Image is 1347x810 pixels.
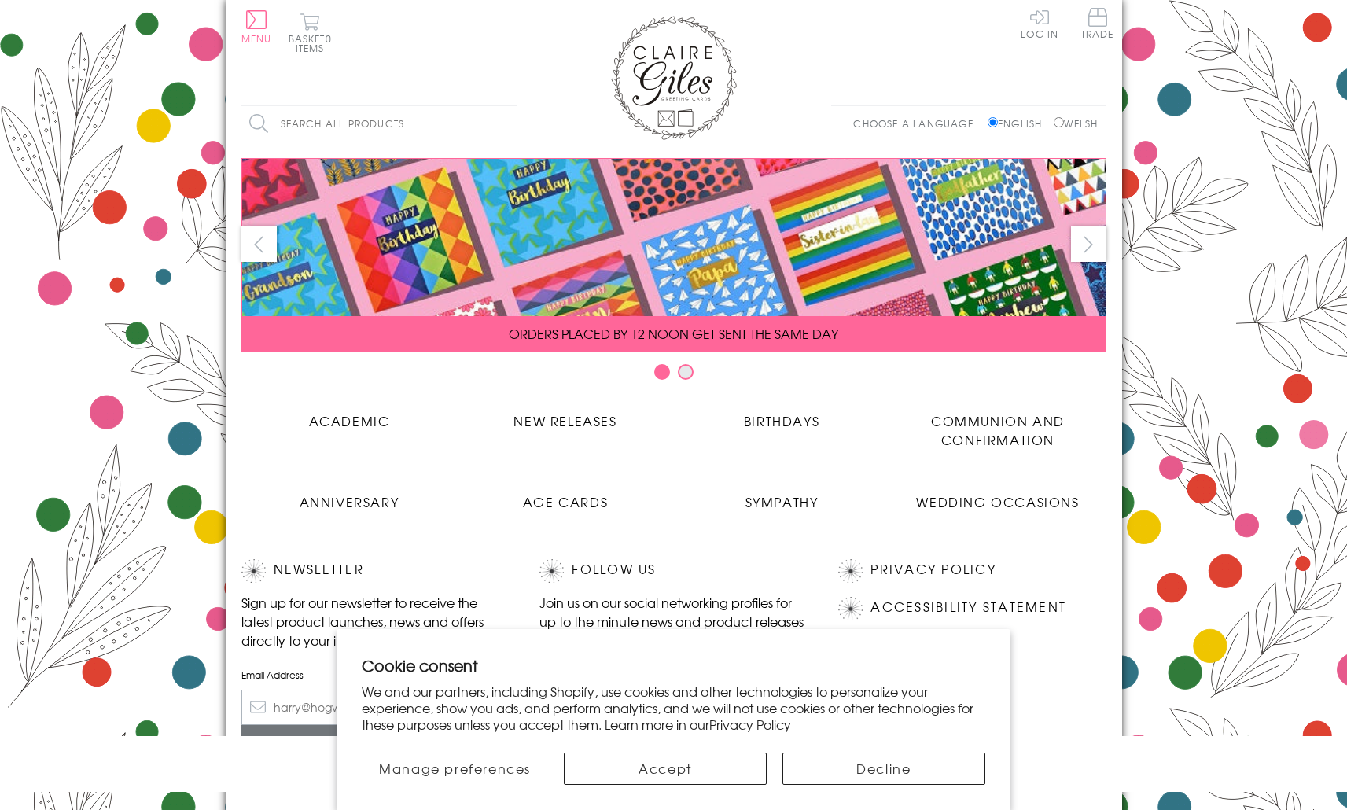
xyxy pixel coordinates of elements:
[744,411,819,430] span: Birthdays
[1021,8,1058,39] a: Log In
[1054,117,1064,127] input: Welsh
[931,411,1065,449] span: Communion and Confirmation
[745,492,819,511] span: Sympathy
[1071,226,1106,262] button: next
[678,364,694,380] button: Carousel Page 2
[241,480,458,511] a: Anniversary
[870,559,996,580] a: Privacy Policy
[362,683,985,732] p: We and our partners, including Shopify, use cookies and other technologies to personalize your ex...
[379,759,531,778] span: Manage preferences
[289,13,332,53] button: Basket0 items
[241,10,272,43] button: Menu
[241,559,509,583] h2: Newsletter
[674,399,890,430] a: Birthdays
[1054,116,1099,131] label: Welsh
[1081,8,1114,42] a: Trade
[241,593,509,650] p: Sign up for our newsletter to receive the latest product launches, news and offers directly to yo...
[523,492,608,511] span: Age Cards
[458,480,674,511] a: Age Cards
[241,690,509,725] input: harry@hogwarts.edu
[539,593,807,650] p: Join us on our social networking profiles for up to the minute news and product releases the mome...
[709,715,791,734] a: Privacy Policy
[539,559,807,583] h2: Follow Us
[654,364,670,380] button: Carousel Page 1 (Current Slide)
[853,116,984,131] p: Choose a language:
[241,668,509,682] label: Email Address
[241,363,1106,388] div: Carousel Pagination
[241,226,277,262] button: prev
[674,480,890,511] a: Sympathy
[564,753,767,785] button: Accept
[241,399,458,430] a: Academic
[988,117,998,127] input: English
[300,492,399,511] span: Anniversary
[241,106,517,142] input: Search all products
[241,725,509,760] input: Subscribe
[890,399,1106,449] a: Communion and Confirmation
[362,654,985,676] h2: Cookie consent
[309,411,390,430] span: Academic
[509,324,838,343] span: ORDERS PLACED BY 12 NOON GET SENT THE SAME DAY
[501,106,517,142] input: Search
[782,753,985,785] button: Decline
[611,16,737,140] img: Claire Giles Greetings Cards
[916,492,1079,511] span: Wedding Occasions
[241,31,272,46] span: Menu
[296,31,332,55] span: 0 items
[362,753,548,785] button: Manage preferences
[988,116,1050,131] label: English
[870,597,1066,618] a: Accessibility Statement
[513,411,616,430] span: New Releases
[890,480,1106,511] a: Wedding Occasions
[1081,8,1114,39] span: Trade
[458,399,674,430] a: New Releases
